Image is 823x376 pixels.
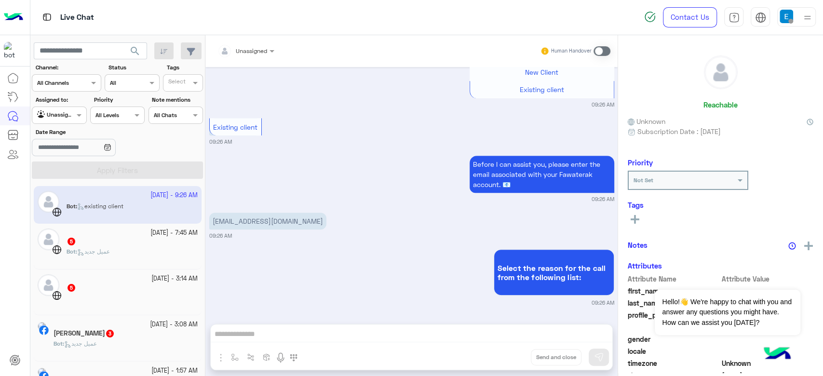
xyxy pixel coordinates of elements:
img: tab [755,12,766,23]
img: hulul-logo.png [760,337,794,371]
span: 3 [106,330,114,337]
span: Unknown [628,116,665,126]
img: tab [41,11,53,23]
small: 09:26 AM [592,195,614,203]
p: 29/9/2025, 9:26 AM [209,213,326,229]
span: Hello!👋 We're happy to chat with you and answer any questions you might have. How can we assist y... [655,290,800,335]
a: Contact Us [663,7,717,27]
span: عميل جديد [64,340,97,347]
span: null [722,346,814,356]
b: : [54,340,64,347]
img: userImage [780,10,793,23]
span: Subscription Date : [DATE] [637,126,721,136]
label: Date Range [36,128,144,136]
span: عميل جديد [77,248,110,255]
a: tab [724,7,743,27]
span: Select the reason for the call from the following list: [498,263,610,282]
span: locale [628,346,720,356]
img: WebChat [52,245,62,255]
span: Existing client [520,85,564,94]
label: Tags [167,63,202,72]
small: [DATE] - 3:14 AM [151,274,198,283]
span: gender [628,334,720,344]
span: Existing client [213,123,257,131]
span: 5 [67,284,75,292]
small: [DATE] - 1:57 AM [151,366,198,376]
small: [DATE] - 3:08 AM [150,320,198,329]
img: Logo [4,7,23,27]
span: search [129,45,141,57]
img: defaultAdmin.png [38,228,59,250]
span: first_name [628,286,720,296]
span: 5 [67,238,75,245]
small: 09:26 AM [592,101,614,108]
span: New Client [525,68,558,76]
img: spinner [644,11,656,23]
img: profile [801,12,813,24]
span: last_name [628,298,720,308]
h6: Attributes [628,261,662,270]
small: 09:26 AM [209,232,232,240]
span: Bot [67,248,76,255]
b: : [67,248,77,255]
label: Assigned to: [36,95,85,104]
span: profile_pic [628,310,720,332]
small: 09:26 AM [592,299,614,307]
b: Not Set [634,176,653,184]
label: Note mentions [152,95,202,104]
div: Select [167,77,186,88]
small: Human Handover [551,47,592,55]
img: 171468393613305 [4,42,21,59]
img: WebChat [52,291,62,300]
h6: Priority [628,158,653,167]
small: [DATE] - 7:45 AM [150,228,198,238]
img: add [804,242,813,250]
span: Unknown [722,358,814,368]
button: search [123,42,147,63]
h6: Notes [628,241,648,249]
small: 09:26 AM [209,138,232,146]
label: Channel: [36,63,100,72]
span: Attribute Name [628,274,720,284]
button: Apply Filters [32,161,203,179]
label: Priority [94,95,144,104]
img: defaultAdmin.png [38,274,59,296]
span: Bot [54,340,63,347]
button: Send and close [531,349,581,365]
p: Live Chat [60,11,94,24]
img: defaultAdmin.png [704,56,737,89]
h6: Reachable [703,100,738,109]
img: Facebook [39,325,49,335]
span: Unassigned [236,47,267,54]
img: picture [38,322,46,331]
span: timezone [628,358,720,368]
img: tab [729,12,740,23]
span: null [722,334,814,344]
p: 29/9/2025, 9:26 AM [470,156,614,193]
h6: Tags [628,201,813,209]
img: notes [788,242,796,250]
label: Status [108,63,158,72]
h5: Fathy Mohamed [54,329,115,337]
